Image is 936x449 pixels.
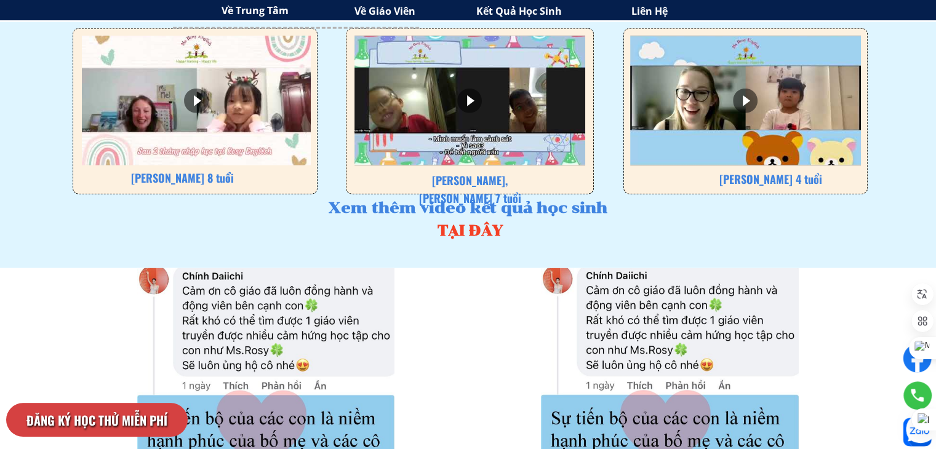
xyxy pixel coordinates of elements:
[79,43,251,54] div: Đăng ký học thử thành công
[121,169,244,187] h3: [PERSON_NAME] 8 tuổi
[409,172,532,207] h3: [PERSON_NAME], [PERSON_NAME] 7 tuổi
[631,4,743,20] h3: Liên Hệ
[79,54,251,64] div: [PERSON_NAME] - 7 tuổi
[719,170,842,188] h3: [PERSON_NAME] 4 tuổi
[79,64,118,75] div: 1 Phút trước
[476,4,638,20] h3: Kết Quả Học Sinh
[222,3,350,19] h3: Về Trung Tâm
[315,196,621,220] h3: Xem thêm video kết quả học sinh
[6,403,188,437] p: ĐĂNG KÝ HỌC THỬ MIỄN PHÍ
[406,219,534,242] a: TẠI ĐÂY
[354,4,486,20] h3: Về Giáo Viên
